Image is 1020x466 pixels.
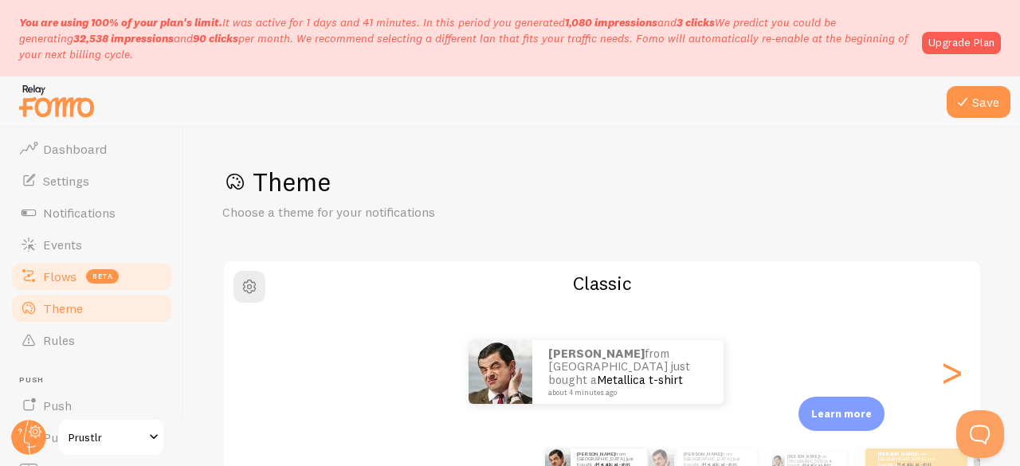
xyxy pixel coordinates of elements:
strong: [PERSON_NAME] [577,451,615,457]
strong: [PERSON_NAME] [548,346,645,361]
a: Prustlr [57,418,165,456]
strong: [PERSON_NAME] [684,451,722,457]
p: It was active for 1 days and 41 minutes. In this period you generated We predict you could be gen... [19,14,912,62]
span: Flows [43,268,76,284]
b: 3 clicks [677,15,715,29]
img: Fomo [469,340,532,404]
span: Push [43,397,72,413]
iframe: Help Scout Beacon - Open [956,410,1004,458]
a: Push [10,390,174,421]
div: Learn more [798,397,885,431]
a: Metallica t-shirt [597,372,683,387]
p: Choose a theme for your notifications [222,203,605,221]
a: Rules [10,324,174,356]
b: 90 clicks [193,31,238,45]
a: Notifications [10,197,174,229]
span: Notifications [43,205,116,221]
span: Rules [43,332,75,348]
span: You are using 100% of your plan's limit. [19,15,222,29]
small: about 4 minutes ago [548,389,703,397]
span: Dashboard [43,141,107,157]
span: Settings [43,173,89,189]
b: 1,080 impressions [565,15,657,29]
h1: Theme [222,166,982,198]
h2: Classic [224,271,980,296]
b: 32,538 impressions [73,31,174,45]
div: Next slide [942,315,961,429]
span: Prustlr [69,428,144,447]
p: from [GEOGRAPHIC_DATA] just bought a [548,347,708,397]
strong: [PERSON_NAME] [787,454,819,459]
img: fomo-relay-logo-orange.svg [17,80,96,121]
a: Theme [10,292,174,324]
a: Dashboard [10,133,174,165]
span: Push [19,375,174,386]
span: Events [43,237,82,253]
a: Settings [10,165,174,197]
span: and [73,31,238,45]
span: and [565,15,715,29]
a: Upgrade Plan [922,32,1001,54]
strong: [PERSON_NAME] [878,451,916,457]
a: Flows beta [10,260,174,292]
p: Learn more [811,406,872,421]
span: beta [86,269,119,284]
a: Events [10,229,174,260]
span: Theme [43,300,83,316]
